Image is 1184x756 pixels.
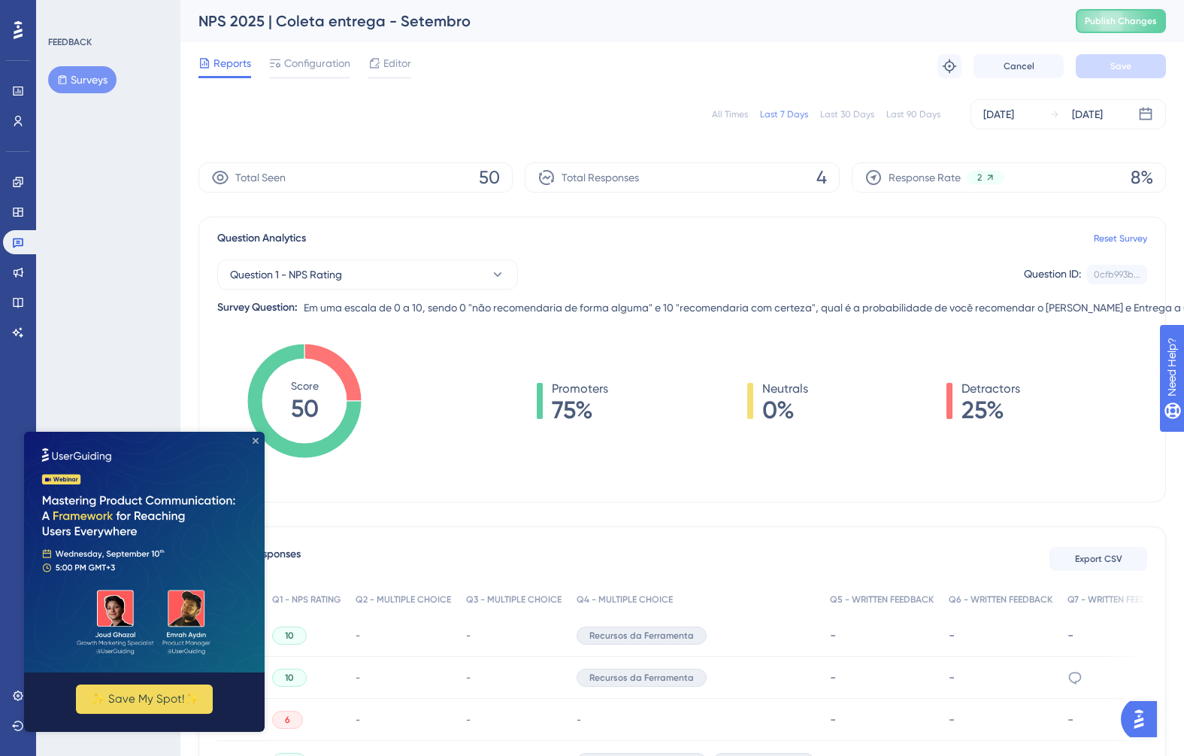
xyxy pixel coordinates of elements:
span: Recursos da Ferramenta [589,630,694,642]
span: Q3 - MULTIPLE CHOICE [466,594,562,606]
div: Last 90 Days [886,108,940,120]
button: Surveys [48,66,117,93]
span: Need Help? [35,4,94,22]
span: 10 [285,672,294,684]
button: Export CSV [1049,547,1147,571]
div: Last 7 Days [760,108,808,120]
span: - [466,630,471,642]
span: 75% [552,398,608,422]
span: Question Analytics [217,229,306,247]
div: NPS 2025 | Coleta entrega - Setembro [198,11,1038,32]
div: - [1067,712,1170,727]
span: Export CSV [1075,553,1122,565]
span: 50 [479,165,500,190]
span: - [577,714,581,726]
button: Publish Changes [1076,9,1166,33]
span: Total Seen [235,169,286,187]
div: FEEDBACK [48,36,92,48]
div: - [949,670,1052,685]
span: Response Rate [889,169,961,187]
div: - [830,670,934,685]
span: 0% [762,398,808,422]
div: - [949,628,1052,642]
span: - [356,630,360,642]
iframe: UserGuiding AI Assistant Launcher [1121,697,1166,742]
span: Q2 - MULTIPLE CHOICE [356,594,451,606]
span: Editor [383,54,411,72]
tspan: 50 [291,394,319,423]
tspan: Score [291,380,319,392]
button: Question 1 - NPS Rating [217,260,518,290]
span: Reports [213,54,251,72]
button: ✨ Save My Spot!✨ [52,253,189,282]
span: Q4 - MULTIPLE CHOICE [577,594,673,606]
div: All Times [712,108,748,120]
div: 0cfb993b... [1094,269,1140,281]
span: Q5 - WRITTEN FEEDBACK [830,594,934,606]
span: - [356,672,360,684]
div: Survey Question: [217,299,298,317]
div: Close Preview [229,6,235,12]
span: - [356,714,360,726]
a: Reset Survey [1094,232,1147,244]
div: - [830,712,934,727]
span: Detractors [961,380,1020,398]
span: 4 [816,165,827,190]
button: Cancel [974,54,1064,78]
div: [DATE] [983,105,1014,123]
span: Neutrals [762,380,808,398]
span: Publish Changes [1085,15,1157,27]
span: Question 1 - NPS Rating [230,266,342,284]
span: 25% [961,398,1020,422]
span: Configuration [284,54,350,72]
span: Promoters [552,380,608,398]
span: Save [1110,60,1131,72]
span: 10 [285,630,294,642]
div: Question ID: [1024,265,1081,284]
span: Total Responses [562,169,639,187]
div: - [1067,628,1170,642]
span: Q1 - NPS RATING [272,594,341,606]
span: 6 [285,714,290,726]
span: Q7 - WRITTEN FEEDBACK [1067,594,1170,606]
div: [DATE] [1072,105,1103,123]
div: - [949,712,1052,727]
span: Q6 - WRITTEN FEEDBACK [949,594,1052,606]
span: - [466,672,471,684]
span: - [466,714,471,726]
button: Save [1076,54,1166,78]
span: 8% [1131,165,1153,190]
span: Recursos da Ferramenta [589,672,694,684]
span: 2 [977,172,982,184]
div: Last 30 Days [820,108,874,120]
span: Cancel [1004,60,1034,72]
div: - [830,628,934,642]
